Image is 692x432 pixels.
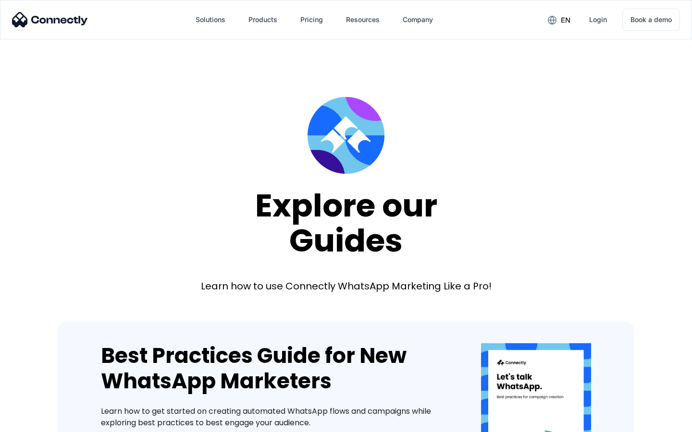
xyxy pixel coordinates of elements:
[12,12,88,27] img: Connectly Logo
[403,13,433,26] div: Company
[622,9,680,31] a: Book a demo
[346,13,380,26] div: Resources
[10,415,58,429] aside: Language selected: English
[19,415,58,429] ul: Language list
[589,13,607,26] div: Login
[101,343,452,394] div: Best Practices Guide for New WhatsApp Marketers
[101,406,452,429] div: Learn how to get started on creating automated WhatsApp flows and campaigns while exploring best ...
[293,8,331,31] a: Pricing
[201,279,492,293] div: Learn how to use Connectly WhatsApp Marketing Like a Pro!
[561,13,570,27] div: en
[255,188,437,258] div: Explore our Guides
[300,13,323,26] div: Pricing
[196,13,225,26] div: Solutions
[581,8,615,31] a: Login
[248,13,277,26] div: Products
